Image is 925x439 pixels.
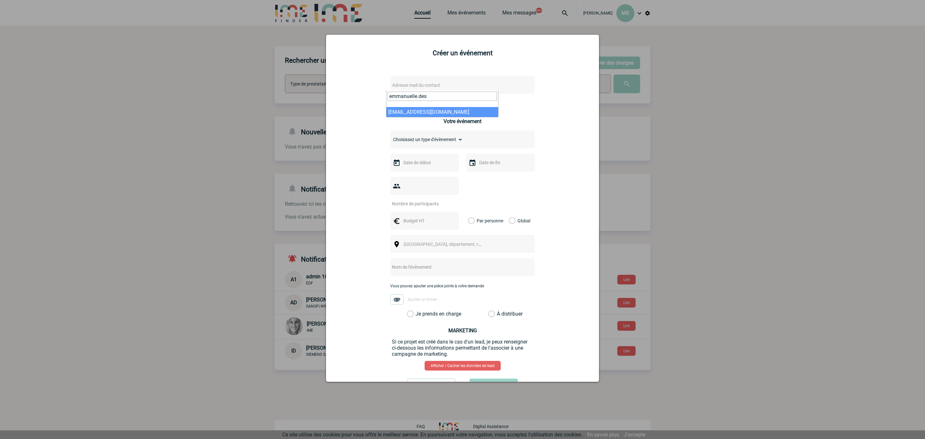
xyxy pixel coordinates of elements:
label: Par personne [468,212,475,230]
input: Annuler [407,379,455,397]
label: Je prends en charge [407,311,418,317]
p: Vous pouvez ajouter une pièce jointe à votre demande [390,284,535,288]
input: Nombre de participants [390,200,451,208]
li: [EMAIL_ADDRESS][DOMAIN_NAME] [386,107,498,117]
p: Si ce projet est créé dans le cas d'un lead, je peux renseigner ci-dessous les informations perme... [392,339,533,357]
input: Budget HT [402,217,446,225]
input: Date de début [402,158,446,167]
h3: MARKETING [392,327,533,334]
button: Valider [470,379,518,397]
label: Global [509,212,513,230]
h2: Créer un événement [334,49,591,57]
h3: Votre événement [444,118,481,124]
a: Afficher / Cacher les données de lead [425,361,501,371]
input: Date de fin [478,158,522,167]
span: [GEOGRAPHIC_DATA], département, région... [404,242,493,247]
input: Nom de l'événement [390,263,518,271]
span: Ajouter un fichier [408,297,437,302]
label: À distribuer [488,311,495,317]
span: Adresse mail du contact [392,83,440,88]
